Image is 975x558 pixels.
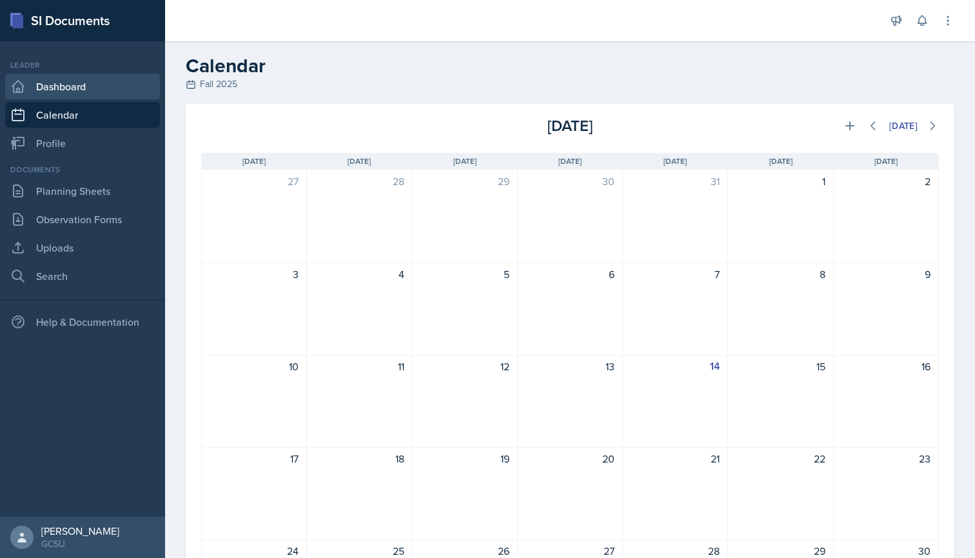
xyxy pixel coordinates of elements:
div: 7 [631,266,720,282]
span: [DATE] [769,155,793,167]
button: [DATE] [881,115,926,137]
div: 16 [842,359,931,374]
div: 8 [736,266,825,282]
div: [DATE] [447,114,693,137]
div: 21 [631,451,720,466]
a: Search [5,263,160,289]
div: 2 [842,174,931,189]
div: 6 [526,266,615,282]
span: [DATE] [348,155,371,167]
a: Profile [5,130,160,156]
div: [PERSON_NAME] [41,524,119,537]
div: Help & Documentation [5,309,160,335]
div: [DATE] [889,121,918,131]
a: Calendar [5,102,160,128]
div: 19 [420,451,509,466]
span: [DATE] [453,155,477,167]
div: 10 [210,359,299,374]
div: 5 [420,266,509,282]
span: [DATE] [558,155,582,167]
div: 28 [315,174,404,189]
div: 14 [631,359,720,374]
div: 30 [526,174,615,189]
div: 11 [315,359,404,374]
span: [DATE] [664,155,687,167]
div: 3 [210,266,299,282]
div: 29 [420,174,509,189]
div: 17 [210,451,299,466]
div: 4 [315,266,404,282]
div: GCSU [41,537,119,550]
div: 1 [736,174,825,189]
div: 18 [315,451,404,466]
a: Planning Sheets [5,178,160,204]
div: 23 [842,451,931,466]
div: 15 [736,359,825,374]
div: 27 [210,174,299,189]
span: [DATE] [242,155,266,167]
a: Dashboard [5,74,160,99]
div: 22 [736,451,825,466]
span: [DATE] [874,155,898,167]
div: 31 [631,174,720,189]
div: 12 [420,359,509,374]
div: Leader [5,59,160,71]
div: Fall 2025 [186,77,954,91]
h2: Calendar [186,54,954,77]
a: Uploads [5,235,160,261]
a: Observation Forms [5,206,160,232]
div: 9 [842,266,931,282]
div: 20 [526,451,615,466]
div: Documents [5,164,160,175]
div: 13 [526,359,615,374]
